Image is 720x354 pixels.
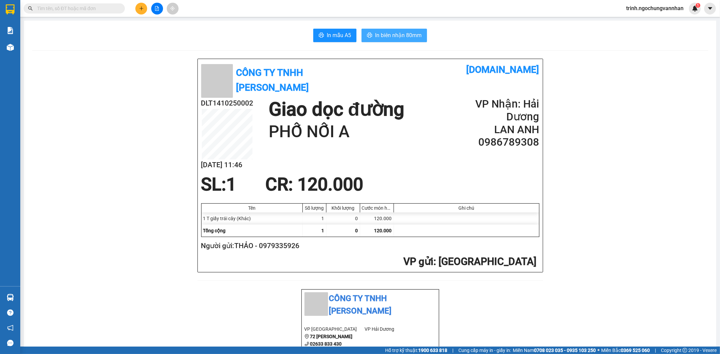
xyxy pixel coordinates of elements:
[269,98,404,121] h1: Giao dọc đường
[6,4,15,14] img: logo-vxr
[601,347,650,354] span: Miền Bắc
[203,205,301,211] div: Tên
[151,3,163,14] button: file-add
[304,342,309,346] span: phone
[355,228,358,233] span: 0
[310,341,342,347] b: 02633 833 430
[458,98,539,123] h2: VP Nhận: Hải Dương
[452,347,453,354] span: |
[375,31,422,39] span: In biên nhận 80mm
[90,5,163,17] b: [DOMAIN_NAME]
[683,348,687,353] span: copyright
[7,27,14,34] img: solution-icon
[201,159,254,171] h2: [DATE] 11:46
[385,347,447,354] span: Hỗ trợ kỹ thuật:
[167,3,179,14] button: aim
[458,136,539,149] h2: 0986789308
[304,292,436,318] li: Công ty TNHH [PERSON_NAME]
[365,325,425,333] li: VP Hải Dương
[7,309,14,316] span: question-circle
[328,205,358,211] div: Khối lượng
[7,294,14,301] img: warehouse-icon
[621,348,650,353] strong: 0369 525 060
[155,6,159,11] span: file-add
[597,349,599,352] span: ⚪️
[513,347,596,354] span: Miền Nam
[37,5,117,12] input: Tìm tên, số ĐT hoặc mã đơn
[226,174,237,195] span: 1
[7,340,14,346] span: message
[707,5,713,11] span: caret-down
[319,32,324,39] span: printer
[304,334,309,339] span: environment
[310,334,353,339] b: 72 [PERSON_NAME]
[35,39,125,86] h1: Giao dọc đường
[202,212,303,225] div: 1 T giấy trái cây (Khác)
[28,8,101,34] b: Công ty TNHH [PERSON_NAME]
[696,3,700,8] sup: 1
[692,5,698,11] img: icon-new-feature
[313,29,356,42] button: printerIn mẫu A5
[322,228,324,233] span: 1
[203,228,226,233] span: Tổng cộng
[170,6,175,11] span: aim
[201,174,226,195] span: SL:
[704,3,716,14] button: caret-down
[4,39,56,50] h2: DLT1410250001
[28,6,33,11] span: search
[534,348,596,353] strong: 0708 023 035 - 0935 103 250
[303,212,326,225] div: 1
[269,121,404,143] h1: PHỐ NỐI A
[201,98,254,109] h2: DLT1410250002
[7,44,14,51] img: warehouse-icon
[201,240,537,252] h2: Người gửi: THẢO - 0979335926
[236,67,309,93] b: Công ty TNHH [PERSON_NAME]
[404,256,434,267] span: VP gửi
[135,3,147,14] button: plus
[327,31,351,39] span: In mẫu A5
[360,212,394,225] div: 120.000
[458,347,511,354] span: Cung cấp máy in - giấy in:
[201,255,537,269] h2: : [GEOGRAPHIC_DATA]
[367,32,372,39] span: printer
[362,29,427,42] button: printerIn biên nhận 80mm
[139,6,144,11] span: plus
[374,228,392,233] span: 120.000
[418,348,447,353] strong: 1900 633 818
[466,64,539,75] b: [DOMAIN_NAME]
[304,325,365,333] li: VP [GEOGRAPHIC_DATA]
[326,212,360,225] div: 0
[655,347,656,354] span: |
[362,205,392,211] div: Cước món hàng
[304,205,324,211] div: Số lượng
[265,174,363,195] span: CR : 120.000
[7,325,14,331] span: notification
[697,3,699,8] span: 1
[621,4,689,12] span: trinh.ngochungvannhan
[396,205,537,211] div: Ghi chú
[458,123,539,136] h2: LAN ANH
